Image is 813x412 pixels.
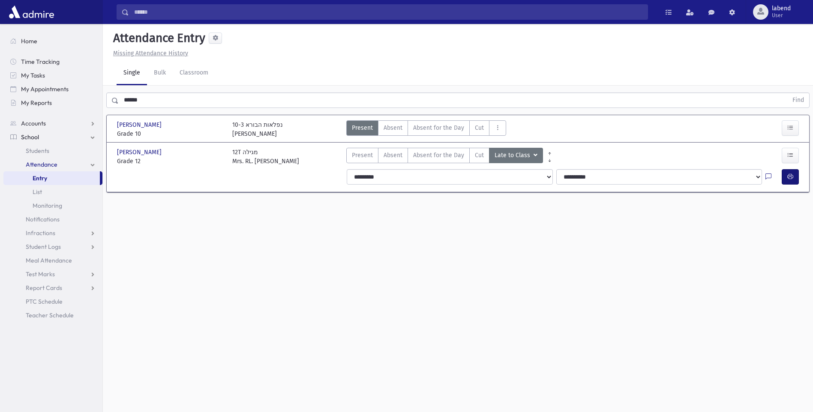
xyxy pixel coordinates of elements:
[346,120,506,138] div: AttTypes
[117,120,163,129] span: [PERSON_NAME]
[26,257,72,264] span: Meal Attendance
[475,123,484,132] span: Cut
[3,240,102,254] a: Student Logs
[173,61,215,85] a: Classroom
[26,270,55,278] span: Test Marks
[413,151,464,160] span: Absent for the Day
[26,243,61,251] span: Student Logs
[787,93,809,107] button: Find
[352,123,373,132] span: Present
[3,199,102,212] a: Monitoring
[489,148,543,163] button: Late to Class
[110,31,205,45] h5: Attendance Entry
[117,157,224,166] span: Grade 12
[232,148,299,166] div: 12T מגילה Mrs. RL. [PERSON_NAME]
[117,61,147,85] a: Single
[3,308,102,322] a: Teacher Schedule
[3,281,102,295] a: Report Cards
[352,151,373,160] span: Present
[232,120,283,138] div: 10-3 נפלאות הבורא [PERSON_NAME]
[21,99,52,107] span: My Reports
[3,185,102,199] a: List
[21,58,60,66] span: Time Tracking
[26,161,57,168] span: Attendance
[21,85,69,93] span: My Appointments
[413,123,464,132] span: Absent for the Day
[3,144,102,158] a: Students
[26,311,74,319] span: Teacher Schedule
[384,123,402,132] span: Absent
[26,284,62,292] span: Report Cards
[33,188,42,196] span: List
[3,171,100,185] a: Entry
[21,72,45,79] span: My Tasks
[495,151,532,160] span: Late to Class
[129,4,648,20] input: Search
[3,34,102,48] a: Home
[7,3,56,21] img: AdmirePro
[3,82,102,96] a: My Appointments
[3,254,102,267] a: Meal Attendance
[26,215,60,223] span: Notifications
[384,151,402,160] span: Absent
[21,119,46,127] span: Accounts
[33,202,62,209] span: Monitoring
[26,147,49,155] span: Students
[3,212,102,226] a: Notifications
[117,129,224,138] span: Grade 10
[3,55,102,69] a: Time Tracking
[26,298,63,305] span: PTC Schedule
[21,37,37,45] span: Home
[110,50,188,57] a: Missing Attendance History
[3,158,102,171] a: Attendance
[3,267,102,281] a: Test Marks
[475,151,484,160] span: Cut
[3,130,102,144] a: School
[3,295,102,308] a: PTC Schedule
[3,96,102,110] a: My Reports
[21,133,39,141] span: School
[346,148,543,166] div: AttTypes
[113,50,188,57] u: Missing Attendance History
[3,226,102,240] a: Infractions
[26,229,55,237] span: Infractions
[772,5,791,12] span: labend
[147,61,173,85] a: Bulk
[3,69,102,82] a: My Tasks
[772,12,791,19] span: User
[3,116,102,130] a: Accounts
[33,174,47,182] span: Entry
[117,148,163,157] span: [PERSON_NAME]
